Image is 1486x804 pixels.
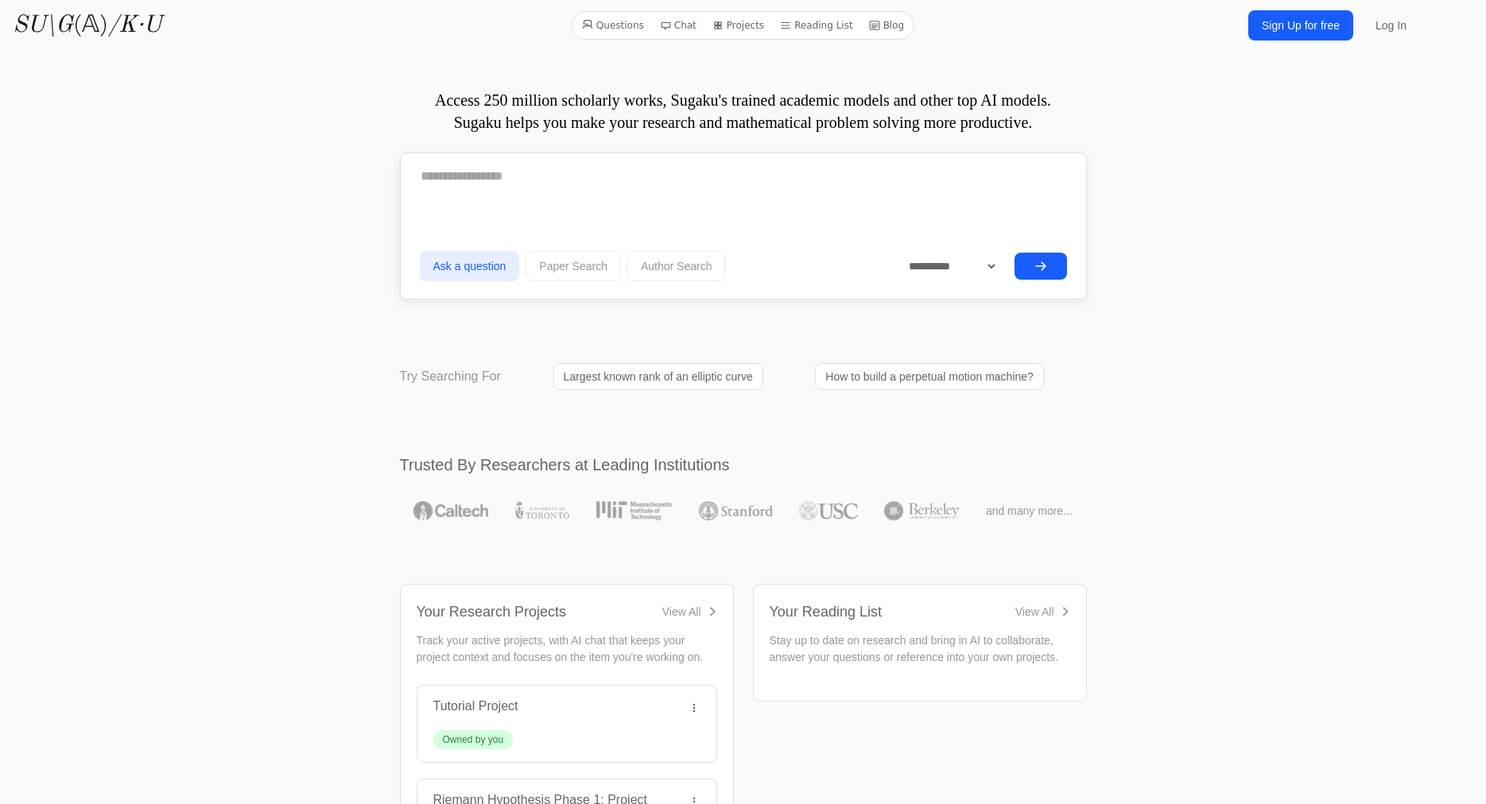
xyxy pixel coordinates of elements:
[413,501,488,520] img: Caltech
[596,501,672,520] img: MIT
[13,14,73,37] i: SU\G
[417,601,566,623] div: Your Research Projects
[400,367,501,386] p: Try Searching For
[515,501,569,520] img: University of Toronto
[400,89,1087,133] p: Access 250 million scholarly works, Sugaku's trained academic models and other top AI models. Sug...
[627,251,726,281] button: Author Search
[706,15,770,36] a: Projects
[863,15,911,36] a: Blog
[770,601,882,623] div: Your Reading List
[662,604,717,620] a: View All
[526,251,621,281] button: Paper Search
[815,363,1044,390] a: How to build a perpetual motion machine?
[986,503,1073,519] span: and many more...
[576,15,650,36] a: Questions
[1015,604,1070,620] a: View All
[433,699,518,713] a: Tutorial Project
[770,632,1070,666] p: Stay up to date on research and bring in AI to collaborate, answer your questions or reference in...
[799,501,857,520] img: USC
[443,733,504,746] div: Owned by you
[1248,10,1353,41] a: Sign Up for free
[108,14,161,37] i: /K·U
[417,632,717,666] p: Track your active projects, with AI chat that keeps your project context and focuses on the item ...
[1366,11,1416,40] a: Log In
[884,501,959,520] img: UC Berkeley
[1015,604,1054,620] div: View All
[654,15,703,36] a: Chat
[13,11,161,40] a: SU\G(𝔸)/K·U
[553,363,763,390] a: Largest known rank of an elliptic curve
[662,604,701,620] div: View All
[400,454,1087,476] h2: Trusted By Researchers at Leading Institutions
[699,501,773,520] img: Stanford
[420,251,520,281] button: Ask a question
[774,15,859,36] a: Reading List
